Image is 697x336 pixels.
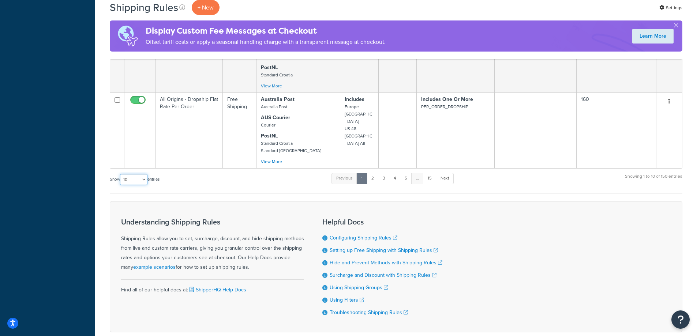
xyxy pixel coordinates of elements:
[133,263,176,271] a: example scenarios
[110,20,146,52] img: duties-banner-06bc72dcb5fe05cb3f9472aba00be2ae8eb53ab6f0d8bb03d382ba314ac3c341.png
[261,158,282,165] a: View More
[261,83,282,89] a: View More
[322,218,442,226] h3: Helpful Docs
[330,246,438,254] a: Setting up Free Shipping with Shipping Rules
[121,218,304,272] div: Shipping Rules allow you to set, surcharge, discount, and hide shipping methods from live and cus...
[378,173,390,184] a: 3
[121,218,304,226] h3: Understanding Shipping Rules
[261,114,290,121] strong: AUS Courier
[421,103,468,110] small: PER_ORDER_DROPSHIP
[625,172,682,188] div: Showing 1 to 10 of 150 entries
[261,95,295,103] strong: Australia Post
[423,173,436,184] a: 15
[146,25,386,37] h4: Display Custom Fee Messages at Checkout
[223,93,256,168] td: Free Shipping
[261,140,321,154] small: Standard Croatia Standard [GEOGRAPHIC_DATA]
[389,173,401,184] a: 4
[146,37,386,47] p: Offset tariff costs or apply a seasonal handling charge with a transparent message at checkout.
[110,0,178,15] h1: Shipping Rules
[121,279,304,295] div: Find all of our helpful docs at:
[261,122,276,128] small: Courier
[330,296,364,304] a: Using Filters
[671,310,690,329] button: Open Resource Center
[330,284,388,291] a: Using Shipping Groups
[120,174,147,185] select: Showentries
[400,173,412,184] a: 5
[155,93,223,168] td: All Origins - Dropship Flat Rate Per Order
[188,286,246,294] a: ShipperHQ Help Docs
[411,173,424,184] a: …
[577,93,656,168] td: 160
[632,29,674,44] a: Learn More
[330,259,442,267] a: Hide and Prevent Methods with Shipping Rules
[345,103,372,147] small: Europe [GEOGRAPHIC_DATA] US 48 [GEOGRAPHIC_DATA] All
[261,132,278,140] strong: PostNL
[330,309,408,316] a: Troubleshooting Shipping Rules
[356,173,367,184] a: 1
[436,173,454,184] a: Next
[367,173,379,184] a: 2
[261,72,293,78] small: Standard Croatia
[261,64,278,71] strong: PostNL
[331,173,357,184] a: Previous
[261,103,287,110] small: Australia Post
[110,174,160,185] label: Show entries
[330,234,397,242] a: Configuring Shipping Rules
[659,3,682,13] a: Settings
[345,95,364,103] strong: Includes
[421,95,473,103] strong: Includes One Or More
[330,271,436,279] a: Surcharge and Discount with Shipping Rules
